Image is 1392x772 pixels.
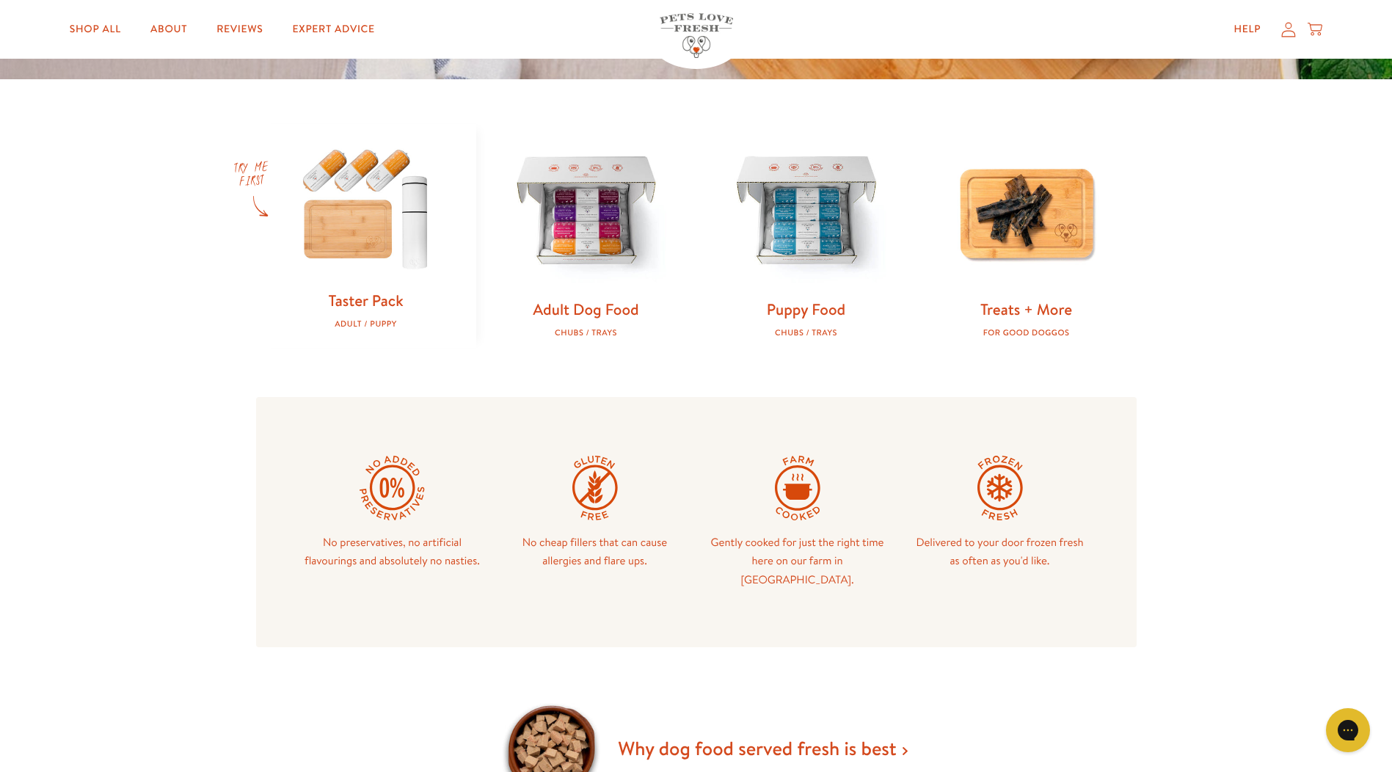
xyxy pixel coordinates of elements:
[1222,15,1272,44] a: Help
[660,13,733,58] img: Pets Love Fresh
[767,299,845,320] a: Puppy Food
[303,533,482,570] p: No preservatives, no artificial flavourings and absolutely no nasties.
[328,290,403,311] a: Taster Pack
[280,319,453,329] div: Adult / Puppy
[281,15,387,44] a: Expert Advice
[911,533,1090,570] p: Delivered to your door frozen fresh as often as you'd like.
[139,15,199,44] a: About
[1319,703,1377,757] iframe: Gorgias live chat messenger
[58,15,133,44] a: Shop All
[500,328,673,338] div: Chubs / Trays
[533,299,638,320] a: Adult Dog Food
[720,328,893,338] div: Chubs / Trays
[708,533,887,589] p: Gently cooked for just the right time here on our farm in [GEOGRAPHIC_DATA].
[618,735,907,762] a: Why dog food served fresh is best
[980,299,1072,320] a: Treats + More
[205,15,274,44] a: Reviews
[506,533,685,570] p: No cheap fillers that can cause allergies and flare ups.
[940,328,1113,338] div: For good doggos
